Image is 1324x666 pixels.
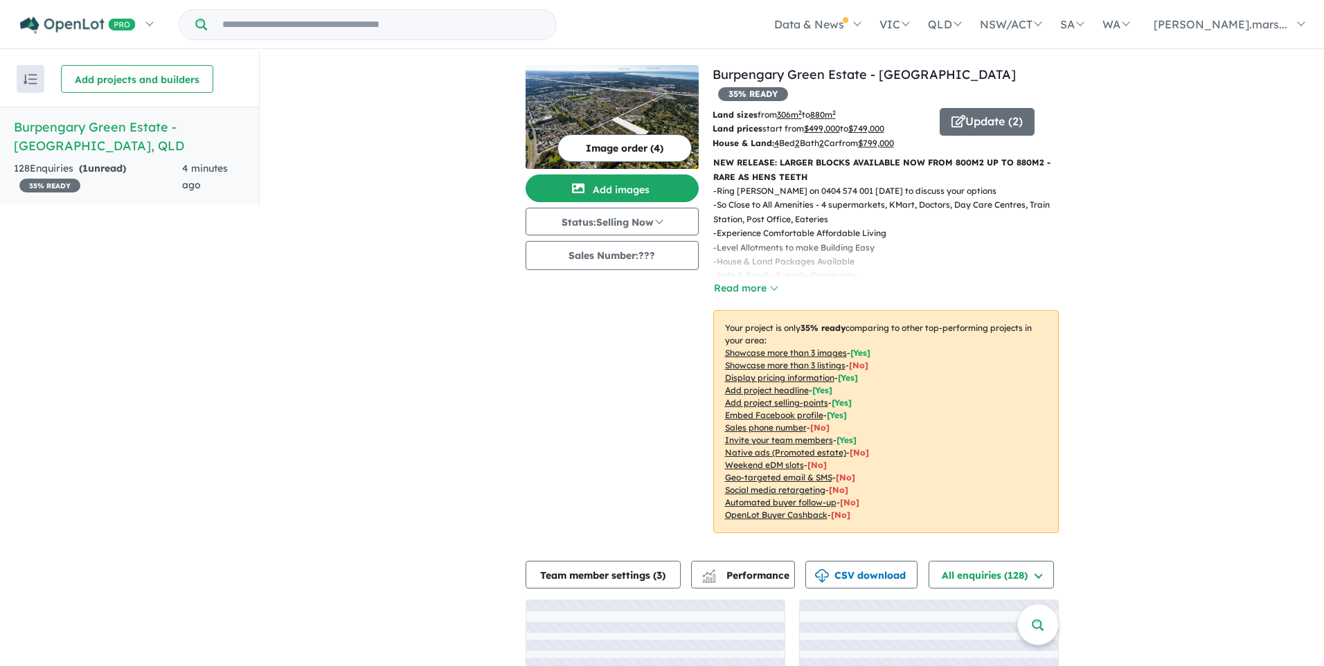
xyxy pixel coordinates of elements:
span: [No] [831,510,850,520]
u: OpenLot Buyer Cashback [725,510,827,520]
p: Bed Bath Car from [713,136,929,150]
p: - House & Land Packages Available [713,255,1070,269]
span: 1 [82,162,88,174]
b: Land prices [713,123,762,134]
u: 880 m [810,109,836,120]
p: - Experience Comfortable Affordable Living [713,226,1070,240]
span: [ Yes ] [812,385,832,395]
span: 4 minutes ago [182,162,228,191]
u: 2 [795,138,800,148]
button: Add projects and builders [61,65,213,93]
span: [ Yes ] [837,435,857,445]
u: Invite your team members [725,435,833,445]
span: [No] [807,460,827,470]
p: Your project is only comparing to other top-performing projects in your area: - - - - - - - - - -... [713,310,1059,533]
button: Read more [713,280,778,296]
b: Land sizes [713,109,758,120]
a: Burpengary Green Estate - [GEOGRAPHIC_DATA] [713,66,1016,82]
span: [No] [850,447,869,458]
button: Add images [526,174,699,202]
img: Openlot PRO Logo White [20,17,136,34]
b: House & Land: [713,138,774,148]
button: Performance [691,561,795,588]
strong: ( unread) [79,162,126,174]
span: 3 [656,569,662,582]
u: 4 [774,138,779,148]
u: $ 499,000 [804,123,840,134]
h5: Burpengary Green Estate - [GEOGRAPHIC_DATA] , QLD [14,118,245,155]
u: Native ads (Promoted estate) [725,447,846,458]
u: Showcase more than 3 listings [725,360,846,370]
span: [ No ] [849,360,868,370]
span: [No] [836,472,855,483]
img: download icon [815,569,829,583]
img: line-chart.svg [702,569,715,577]
span: [ No ] [810,422,830,433]
span: Performance [704,569,789,582]
u: Weekend eDM slots [725,460,804,470]
b: 35 % ready [800,323,846,333]
u: 2 [819,138,824,148]
u: Social media retargeting [725,485,825,495]
u: Sales phone number [725,422,807,433]
u: Automated buyer follow-up [725,497,837,507]
u: Geo-targeted email & SMS [725,472,832,483]
div: 128 Enquir ies [14,161,182,194]
span: [No] [829,485,848,495]
span: to [802,109,836,120]
span: [ Yes ] [850,348,870,358]
u: Add project selling-points [725,397,828,408]
img: sort.svg [24,74,37,84]
input: Try estate name, suburb, builder or developer [210,10,553,39]
span: [PERSON_NAME].mars... [1154,17,1287,31]
p: - So Close to All Amenities - 4 supermarkets, KMart, Doctors, Day Care Centres, Train Station, Po... [713,198,1070,226]
span: [ Yes ] [832,397,852,408]
button: Status:Selling Now [526,208,699,235]
u: Showcase more than 3 images [725,348,847,358]
u: Display pricing information [725,372,834,383]
p: NEW RELEASE: LARGER BLOCKS AVAILABLE NOW FROM 800M2 UP TO 880M2 - RARE AS HENS TEETH [713,156,1059,184]
span: 35 % READY [19,179,80,192]
p: start from [713,122,929,136]
u: $ 799,000 [858,138,894,148]
span: [ Yes ] [838,372,858,383]
button: Image order (4) [557,134,692,162]
u: Embed Facebook profile [725,410,823,420]
button: Team member settings (3) [526,561,681,588]
p: from [713,108,929,122]
p: - Ring [PERSON_NAME] on 0404 574 001 [DATE] to discuss your options [713,184,1070,198]
button: CSV download [805,561,918,588]
img: bar-chart.svg [702,574,716,583]
span: [ Yes ] [827,410,847,420]
u: Add project headline [725,385,809,395]
u: $ 749,000 [848,123,884,134]
p: - Safe & Family-Friendly Community [713,269,1070,282]
button: All enquiries (128) [929,561,1054,588]
span: 35 % READY [718,87,788,101]
p: - Level Allotments to make Building Easy [713,241,1070,255]
sup: 2 [798,109,802,116]
img: Burpengary Green Estate - Burpengary [526,65,699,169]
button: Sales Number:??? [526,241,699,270]
u: 306 m [777,109,802,120]
span: to [840,123,884,134]
button: Update (2) [940,108,1035,136]
span: [No] [840,497,859,507]
sup: 2 [832,109,836,116]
